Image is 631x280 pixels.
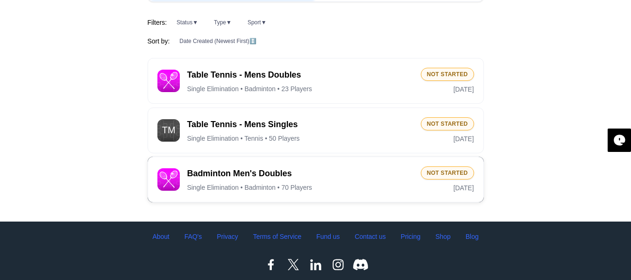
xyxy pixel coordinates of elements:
[148,18,167,27] span: Filters:
[316,231,340,242] a: Fund us
[170,17,204,28] button: Status▼
[187,85,312,93] span: Single Elimination • Badminton • 23 Players
[241,17,273,28] button: Sport▼
[148,58,484,104] button: TournamentTable Tennis - Mens DoublesSingle Elimination • Badminton • 23 PlayersNot Started[DATE]
[401,231,420,242] a: Pricing
[187,134,300,143] span: Single Elimination • Tennis • 50 Players
[187,69,413,81] span: Table Tennis - Mens Doubles
[157,119,180,142] img: Tournament
[148,36,170,46] span: Sort by:
[148,108,484,153] button: TournamentTable Tennis - Mens SinglesSingle Elimination • Tennis • 50 PlayersNot Started[DATE]
[454,134,474,144] span: [DATE]
[187,119,413,130] span: Table Tennis - Mens Singles
[157,70,180,92] img: Tournament
[354,231,385,242] a: Contact us
[208,17,238,28] button: Type▼
[148,157,484,202] button: TournamentBadminton Men's DoublesSingle Elimination • Badminton • 70 PlayersNot Started[DATE]
[217,231,238,242] a: Privacy
[187,183,312,192] span: Single Elimination • Badminton • 70 Players
[454,183,474,193] span: [DATE]
[421,117,474,130] div: Not Started
[466,231,479,242] a: Blog
[454,85,474,94] span: [DATE]
[152,231,169,242] a: About
[421,68,474,81] div: Not Started
[253,231,301,242] a: Terms of Service
[184,231,202,242] a: FAQ's
[157,168,180,191] img: Tournament
[421,166,474,179] div: Not Started
[173,36,262,47] button: Date Created (Newest First)↕️
[435,231,451,242] a: Shop
[187,168,413,179] span: Badminton Men's Doubles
